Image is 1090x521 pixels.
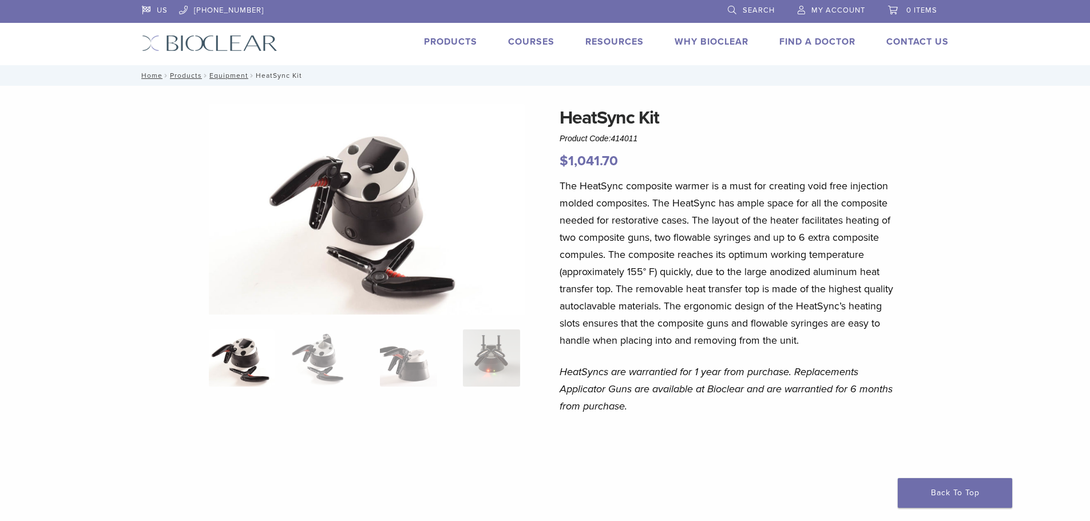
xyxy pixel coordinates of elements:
img: Bioclear [142,35,278,51]
a: Products [170,71,202,79]
a: Products [424,36,477,47]
span: 414011 [611,134,638,143]
h1: HeatSync Kit [560,104,896,132]
a: Find A Doctor [779,36,855,47]
span: / [202,73,209,78]
a: Equipment [209,71,248,79]
span: My Account [811,6,865,15]
img: HeatSync Kit - Image 3 [380,329,437,387]
a: Why Bioclear [675,36,748,47]
img: HeatSync Kit - Image 4 [463,329,520,387]
span: $ [560,153,568,169]
a: Home [138,71,162,79]
span: 0 items [906,6,937,15]
img: HeatSync-Kit-4-324x324.jpg [209,329,275,387]
span: / [248,73,256,78]
p: The HeatSync composite warmer is a must for creating void free injection molded composites. The H... [560,177,896,349]
span: / [162,73,170,78]
span: Search [743,6,775,15]
img: HeatSync Kit - Image 2 [292,329,358,387]
bdi: 1,041.70 [560,153,618,169]
a: Contact Us [886,36,949,47]
span: Product Code: [560,134,637,143]
img: HeatSync Kit-4 [209,104,525,315]
em: HeatSyncs are warrantied for 1 year from purchase. Replacements Applicator Guns are available at ... [560,365,893,412]
a: Back To Top [898,478,1012,508]
a: Courses [508,36,554,47]
nav: HeatSync Kit [133,65,957,86]
a: Resources [585,36,644,47]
